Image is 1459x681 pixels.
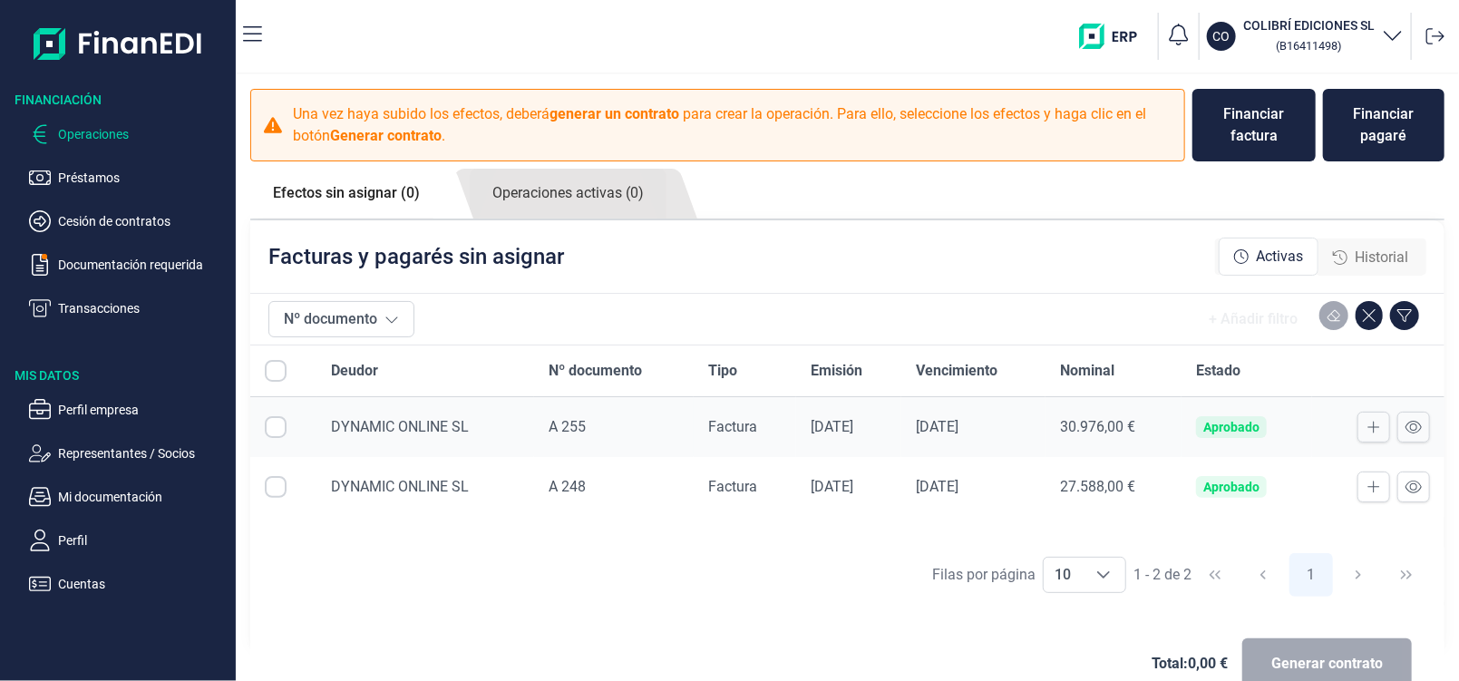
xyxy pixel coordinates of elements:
button: Cuentas [29,573,229,595]
button: Page 1 [1289,553,1333,597]
span: Total: 0,00 € [1152,653,1228,675]
div: Aprobado [1203,420,1260,434]
div: Filas por página [932,564,1036,586]
div: Aprobado [1203,480,1260,494]
div: [DATE] [916,478,1031,496]
span: A 248 [549,478,586,495]
p: Perfil [58,530,229,551]
div: Choose [1082,558,1125,592]
span: 1 - 2 de 2 [1133,568,1192,582]
img: erp [1079,24,1151,49]
p: CO [1213,27,1230,45]
div: Activas [1219,238,1318,276]
button: Financiar factura [1192,89,1315,161]
button: Financiar pagaré [1323,89,1444,161]
span: 10 [1044,558,1082,592]
button: Perfil empresa [29,399,229,421]
button: Nº documento [268,301,414,337]
span: Factura [708,478,757,495]
span: Deudor [331,360,378,382]
p: Préstamos [58,167,229,189]
p: Transacciones [58,297,229,319]
div: All items unselected [265,360,287,382]
span: DYNAMIC ONLINE SL [331,478,469,495]
p: Cesión de contratos [58,210,229,232]
span: Nº documento [549,360,642,382]
p: Documentación requerida [58,254,229,276]
p: Perfil empresa [58,399,229,421]
button: COCOLIBRÍ EDICIONES SL (B16411498) [1207,16,1404,56]
span: Historial [1355,247,1408,268]
button: Operaciones [29,123,229,145]
div: [DATE] [811,418,887,436]
button: Cesión de contratos [29,210,229,232]
span: DYNAMIC ONLINE SL [331,418,469,435]
p: Mi documentación [58,486,229,508]
div: Historial [1318,239,1423,276]
button: Representantes / Socios [29,443,229,464]
span: Emisión [811,360,862,382]
p: Representantes / Socios [58,443,229,464]
button: Previous Page [1241,553,1285,597]
p: Cuentas [58,573,229,595]
div: Row Selected null [265,476,287,498]
a: Operaciones activas (0) [470,169,666,219]
button: Mi documentación [29,486,229,508]
p: Operaciones [58,123,229,145]
span: Estado [1196,360,1240,382]
button: Last Page [1385,553,1428,597]
span: Nominal [1060,360,1114,382]
div: 30.976,00 € [1060,418,1167,436]
h3: COLIBRÍ EDICIONES SL [1243,16,1375,34]
div: Row Selected null [265,416,287,438]
div: [DATE] [811,478,887,496]
div: 27.588,00 € [1060,478,1167,496]
span: Vencimiento [916,360,997,382]
div: [DATE] [916,418,1031,436]
img: Logo de aplicación [34,15,203,73]
button: Next Page [1337,553,1380,597]
span: Tipo [708,360,737,382]
a: Efectos sin asignar (0) [250,169,443,218]
div: Financiar factura [1207,103,1300,147]
b: Generar contrato [330,127,442,144]
span: Factura [708,418,757,435]
button: Perfil [29,530,229,551]
span: A 255 [549,418,586,435]
button: First Page [1193,553,1237,597]
span: Activas [1256,246,1303,268]
button: Préstamos [29,167,229,189]
button: Documentación requerida [29,254,229,276]
button: Transacciones [29,297,229,319]
p: Facturas y pagarés sin asignar [268,242,564,271]
b: generar un contrato [550,105,679,122]
div: Financiar pagaré [1337,103,1430,147]
small: Copiar cif [1277,39,1342,53]
p: Una vez haya subido los efectos, deberá para crear la operación. Para ello, seleccione los efecto... [293,103,1173,147]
